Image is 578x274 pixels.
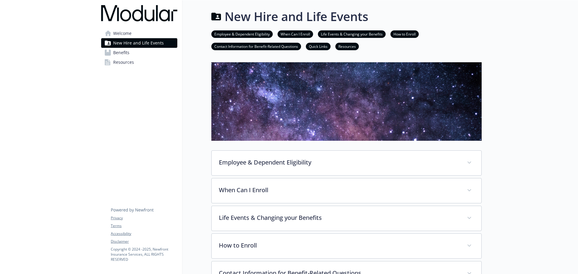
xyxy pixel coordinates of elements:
[390,31,419,37] a: How to Enroll
[212,206,481,231] div: Life Events & Changing your Benefits
[111,239,177,244] a: Disclaimer
[306,43,331,49] a: Quick Links
[111,215,177,221] a: Privacy
[211,43,301,49] a: Contact Information for Benefit-Related Questions
[219,186,460,195] p: When Can I Enroll
[335,43,359,49] a: Resources
[101,29,177,38] a: Welcome
[211,62,482,141] img: new hire page banner
[113,29,132,38] span: Welcome
[212,178,481,203] div: When Can I Enroll
[113,48,129,57] span: Benefits
[113,57,134,67] span: Resources
[219,213,460,222] p: Life Events & Changing your Benefits
[212,151,481,175] div: Employee & Dependent Eligibility
[219,158,460,167] p: Employee & Dependent Eligibility
[225,8,368,26] h1: New Hire and Life Events
[113,38,164,48] span: New Hire and Life Events
[101,57,177,67] a: Resources
[101,38,177,48] a: New Hire and Life Events
[111,231,177,236] a: Accessibility
[278,31,313,37] a: When Can I Enroll
[101,48,177,57] a: Benefits
[212,234,481,258] div: How to Enroll
[219,241,460,250] p: How to Enroll
[318,31,386,37] a: Life Events & Changing your Benefits
[211,31,273,37] a: Employee & Dependent Eligibility
[111,247,177,262] p: Copyright © 2024 - 2025 , Newfront Insurance Services, ALL RIGHTS RESERVED
[111,223,177,229] a: Terms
